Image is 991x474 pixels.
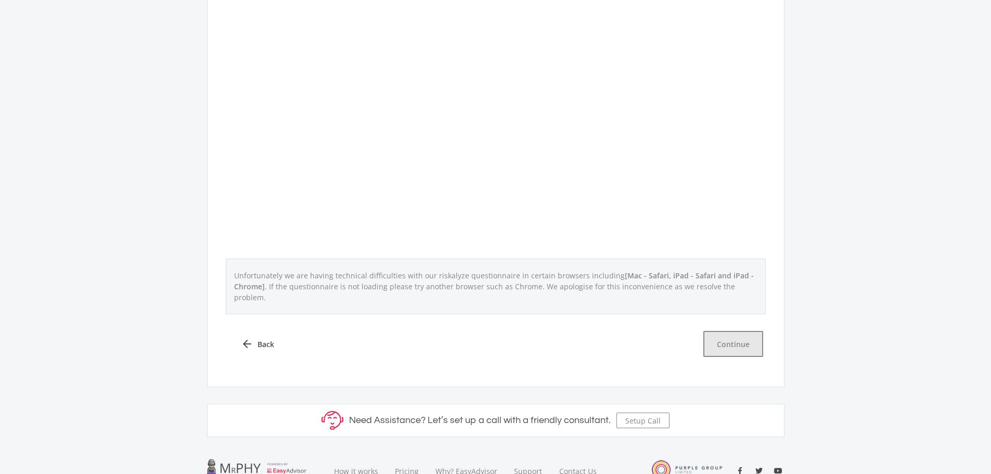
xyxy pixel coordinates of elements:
span: [Mac - Safari, iPad - Safari and iPad - Chrome] [234,271,754,291]
span: Back [258,339,274,350]
h5: Need Assistance? Let’s set up a call with a friendly consultant. [349,415,611,426]
i: arrow_back [241,338,253,350]
button: Setup Call [616,413,670,428]
p: Unfortunately we are having technical difficulties with our riskalyze questionnaire in certain br... [229,267,763,305]
button: Continue [703,331,763,357]
a: arrow_back Back [228,331,287,357]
